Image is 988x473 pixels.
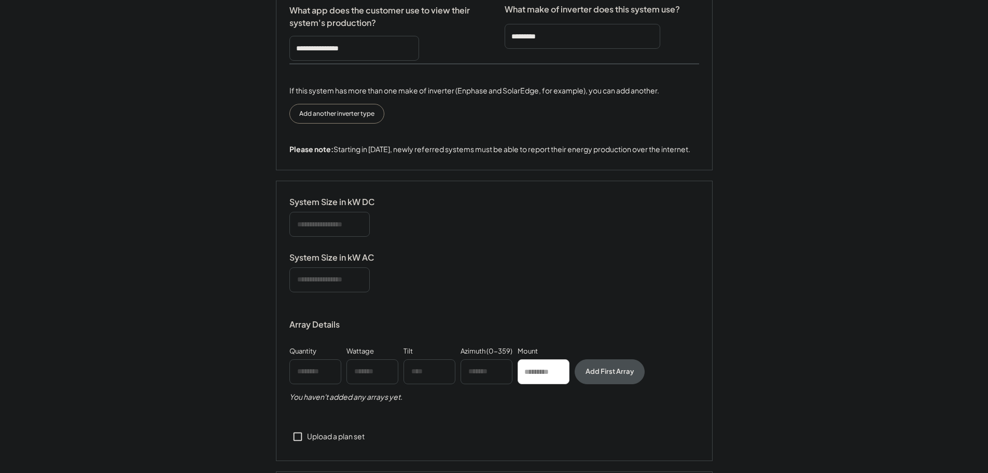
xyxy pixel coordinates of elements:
div: Azimuth (0-359) [461,346,512,357]
div: System Size in kW AC [289,252,393,263]
div: If this system has more than one make of inverter (Enphase and SolarEdge, for example), you can a... [289,85,659,96]
div: Tilt [403,346,413,357]
button: Add another inverter type [289,104,384,124]
div: Upload a plan set [307,431,365,442]
strong: Please note: [289,144,333,154]
div: Starting in [DATE], newly referred systems must be able to report their energy production over th... [289,144,690,155]
h5: You haven't added any arrays yet. [289,392,402,402]
div: Wattage [346,346,374,357]
div: Quantity [289,346,316,357]
button: Add First Array [575,359,645,384]
div: Mount [518,346,538,357]
div: System Size in kW DC [289,197,393,208]
div: Array Details [289,318,341,331]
